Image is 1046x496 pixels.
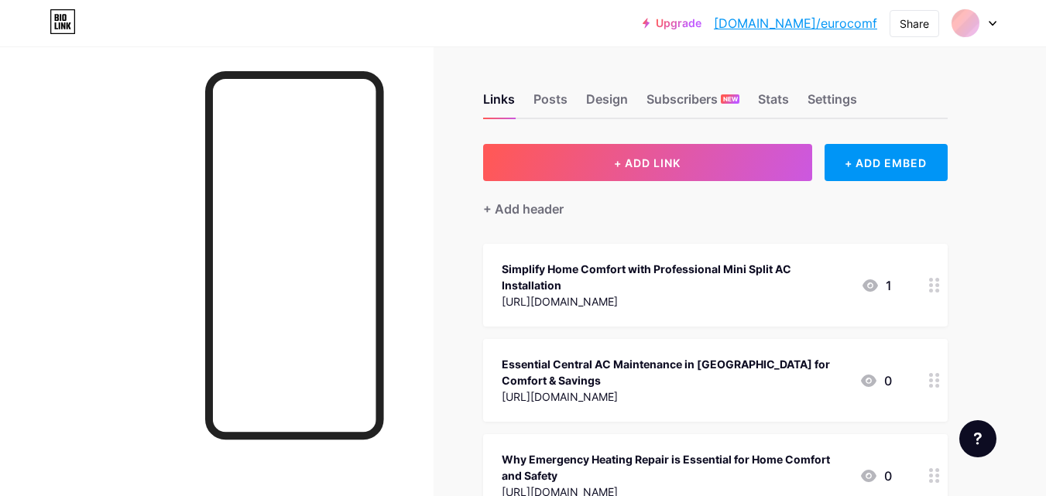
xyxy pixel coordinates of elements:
span: + ADD LINK [614,156,681,169]
div: Settings [808,90,857,118]
div: Simplify Home Comfort with Professional Mini Split AC Installation [502,261,849,293]
span: NEW [723,94,738,104]
div: Why Emergency Heating Repair is Essential for Home Comfort and Safety [502,451,847,484]
div: 0 [859,467,892,485]
div: 1 [861,276,892,295]
div: Stats [758,90,789,118]
div: + Add header [483,200,564,218]
div: Subscribers [646,90,739,118]
button: + ADD LINK [483,144,812,181]
div: 0 [859,371,892,390]
div: [URL][DOMAIN_NAME] [502,388,847,405]
div: Posts [533,90,568,118]
a: [DOMAIN_NAME]/eurocomf [714,14,877,32]
div: Share [900,15,929,32]
div: Links [483,90,515,118]
div: Essential Central AC Maintenance in [GEOGRAPHIC_DATA] for Comfort & Savings [502,356,847,388]
div: Design [586,90,628,118]
div: [URL][DOMAIN_NAME] [502,293,849,310]
a: Upgrade [643,17,701,29]
div: + ADD EMBED [825,144,948,181]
